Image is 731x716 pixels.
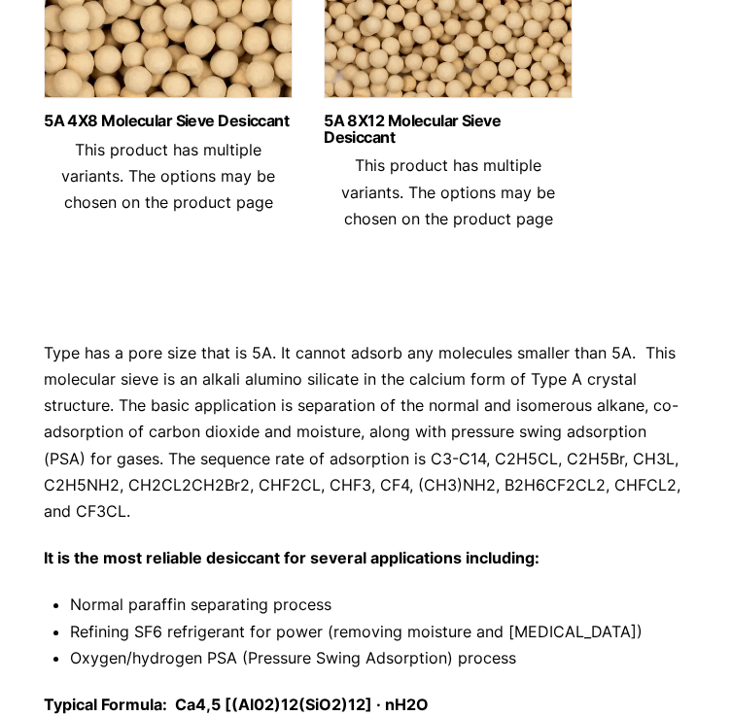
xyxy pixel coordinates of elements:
[70,592,687,618] li: Normal paraffin separating process
[61,140,275,212] span: This product has multiple variants. The options may be chosen on the product page
[70,645,687,671] li: Oxygen/hydrogen PSA (Pressure Swing Adsorption) process
[44,695,429,714] strong: Typical Formula: Ca4,5 [(Al02)12(SiO2)12] · nH2O
[70,619,687,645] li: Refining SF6 refrigerant for power (removing moisture and [MEDICAL_DATA])
[341,155,555,227] span: This product has multiple variants. The options may be chosen on the product page
[44,340,687,525] p: Type has a pore size that is 5A. It cannot adsorb any molecules smaller than 5A. This molecular s...
[324,113,573,146] a: 5A 8X12 Molecular Sieve Desiccant
[44,548,540,567] strong: It is the most reliable desiccant for several applications including:
[44,113,293,129] a: 5A 4X8 Molecular Sieve Desiccant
